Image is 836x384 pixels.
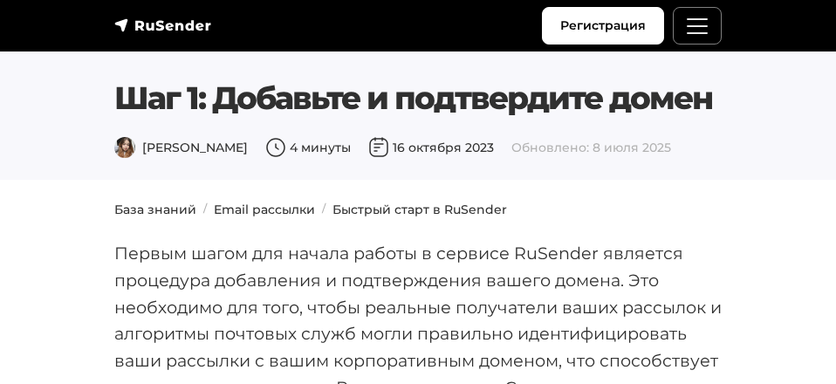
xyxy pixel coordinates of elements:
[114,140,248,155] span: [PERSON_NAME]
[114,79,722,117] h1: Шаг 1: Добавьте и подтвердите домен
[104,201,732,219] nav: breadcrumb
[368,140,494,155] span: 16 октября 2023
[542,7,664,45] a: Регистрация
[214,202,315,217] a: Email рассылки
[114,202,196,217] a: База знаний
[368,137,389,158] img: Дата публикации
[114,17,212,34] img: RuSender
[332,202,507,217] a: Быстрый старт в RuSender
[265,140,351,155] span: 4 минуты
[511,140,671,155] span: Обновлено: 8 июля 2025
[673,7,722,45] button: Меню
[265,137,286,158] img: Время чтения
